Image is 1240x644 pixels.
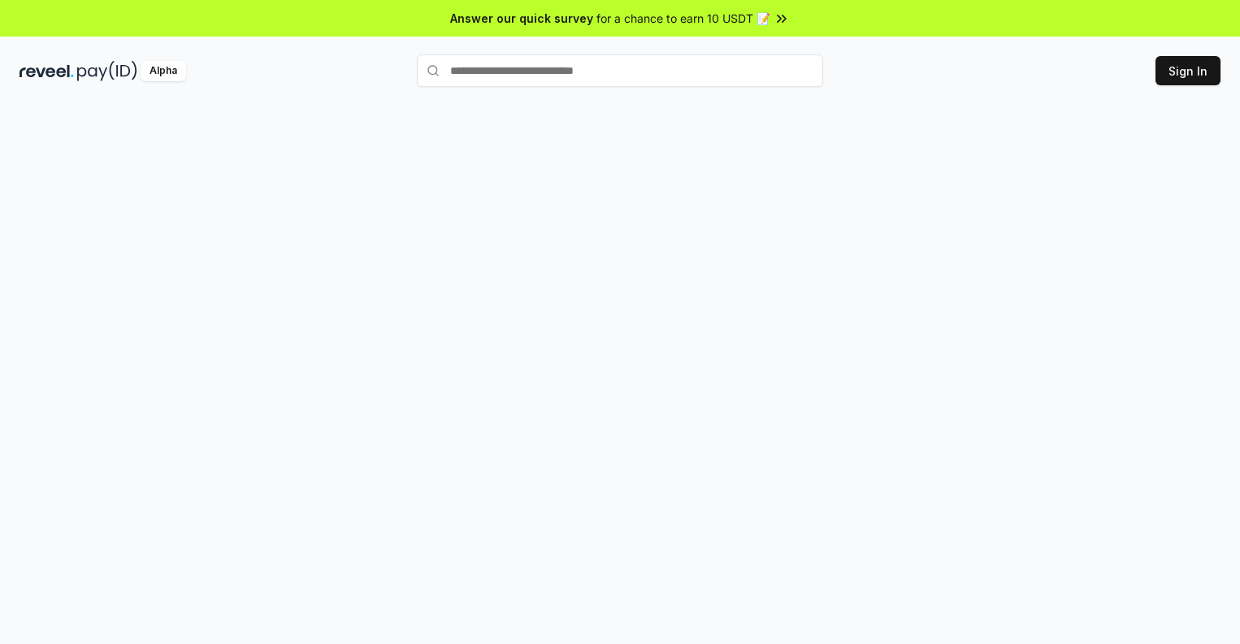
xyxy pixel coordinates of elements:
[77,61,137,81] img: pay_id
[20,61,74,81] img: reveel_dark
[596,10,770,27] span: for a chance to earn 10 USDT 📝
[1155,56,1220,85] button: Sign In
[141,61,186,81] div: Alpha
[450,10,593,27] span: Answer our quick survey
